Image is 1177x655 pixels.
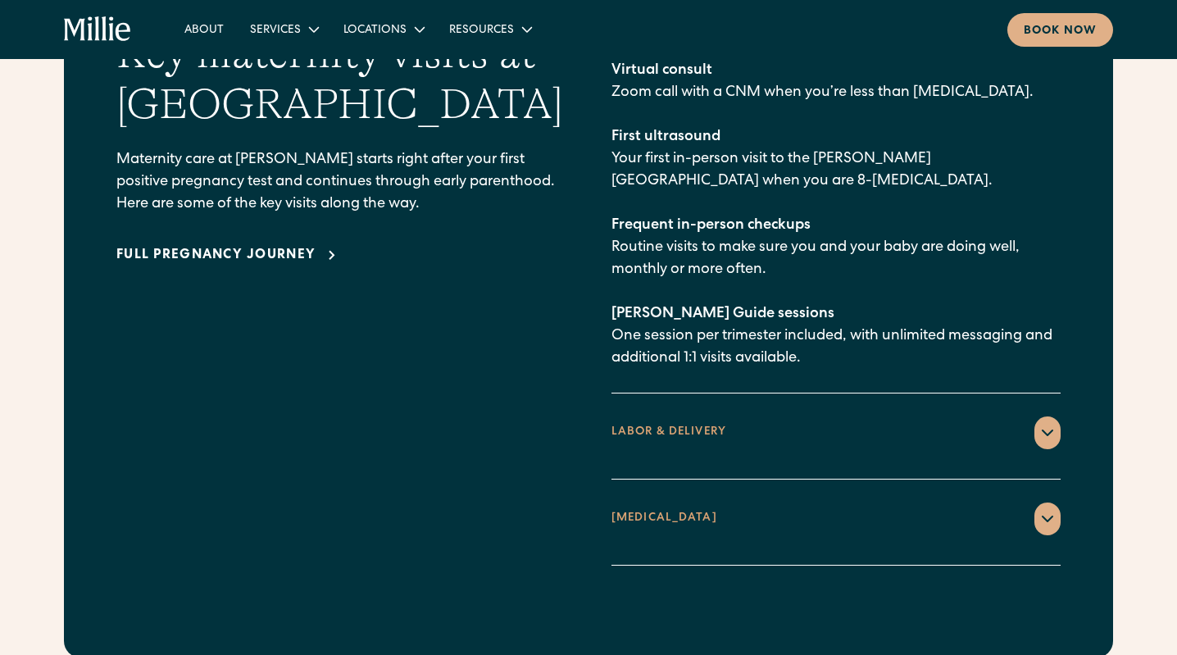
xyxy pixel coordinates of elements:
[330,16,436,43] div: Locations
[449,22,514,39] div: Resources
[116,246,342,266] a: Full pregnancy journey
[611,510,717,527] div: [MEDICAL_DATA]
[611,130,720,144] span: First ultrasound
[343,22,407,39] div: Locations
[611,307,834,321] span: [PERSON_NAME] Guide sessions
[611,60,1061,370] p: Zoom call with a CNM when you’re less than [MEDICAL_DATA]. Your first in-person visit to the [PER...
[116,246,316,266] div: Full pregnancy journey
[64,16,132,43] a: home
[250,22,301,39] div: Services
[611,424,726,441] div: LABOR & DELIVERY
[116,149,566,216] p: Maternity care at [PERSON_NAME] starts right after your first positive pregnancy test and continu...
[171,16,237,43] a: About
[1024,23,1097,40] div: Book now
[436,16,543,43] div: Resources
[1007,13,1113,47] a: Book now
[611,218,811,233] span: Frequent in-person checkups
[237,16,330,43] div: Services
[116,28,566,130] h2: Key maternity visits at [GEOGRAPHIC_DATA]
[611,63,712,78] span: Virtual consult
